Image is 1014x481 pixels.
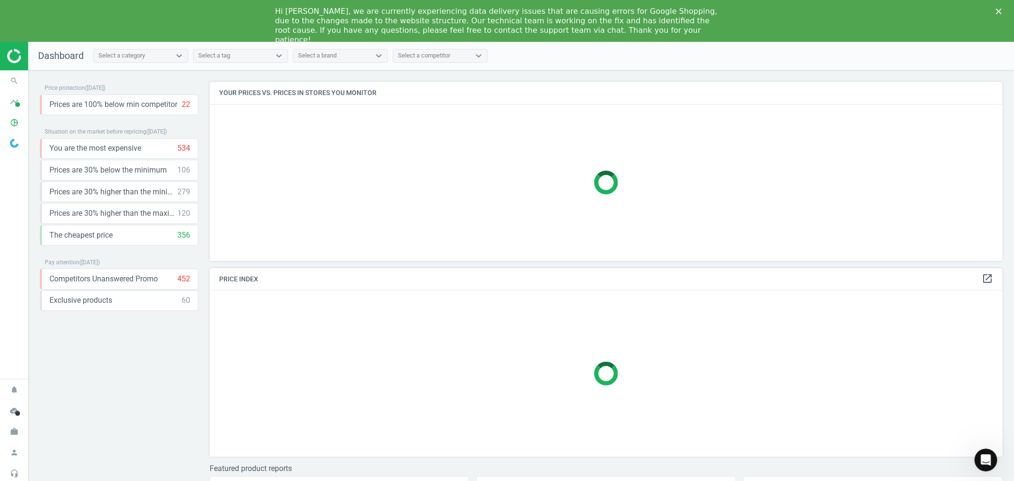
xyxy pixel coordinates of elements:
[298,52,337,60] div: Select a brand
[177,230,190,240] div: 356
[198,52,230,60] div: Select a tag
[982,273,993,285] a: open_in_new
[996,9,1005,14] div: Close
[975,449,997,471] iframe: Intercom live chat
[5,402,23,420] i: cloud_done
[45,259,79,266] span: Pay attention
[177,165,190,175] div: 106
[398,52,450,60] div: Select a competitor
[177,143,190,154] div: 534
[5,93,23,111] i: timeline
[49,99,177,110] span: Prices are 100% below min competitor
[5,72,23,90] i: search
[45,128,146,135] span: Situation on the market before repricing
[210,82,1003,104] h4: Your prices vs. prices in stores you monitor
[49,143,141,154] span: You are the most expensive
[177,274,190,284] div: 452
[49,187,177,197] span: Prices are 30% higher than the minimum
[210,464,1003,473] h3: Featured product reports
[177,187,190,197] div: 279
[182,295,190,306] div: 60
[275,7,724,45] div: Hi [PERSON_NAME], we are currently experiencing data delivery issues that are causing errors for ...
[177,208,190,219] div: 120
[5,443,23,462] i: person
[7,49,75,63] img: ajHJNr6hYgQAAAAASUVORK5CYII=
[5,114,23,132] i: pie_chart_outlined
[49,274,158,284] span: Competitors Unanswered Promo
[182,99,190,110] div: 22
[79,259,100,266] span: ( [DATE] )
[98,52,145,60] div: Select a category
[49,165,167,175] span: Prices are 30% below the minimum
[10,139,19,148] img: wGWNvw8QSZomAAAAABJRU5ErkJggg==
[5,381,23,399] i: notifications
[45,85,85,91] span: Price protection
[38,50,84,61] span: Dashboard
[210,268,1003,290] h4: Price Index
[85,85,106,91] span: ( [DATE] )
[5,423,23,441] i: work
[49,295,112,306] span: Exclusive products
[49,230,113,240] span: The cheapest price
[49,208,177,219] span: Prices are 30% higher than the maximal
[982,273,993,284] i: open_in_new
[146,128,167,135] span: ( [DATE] )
